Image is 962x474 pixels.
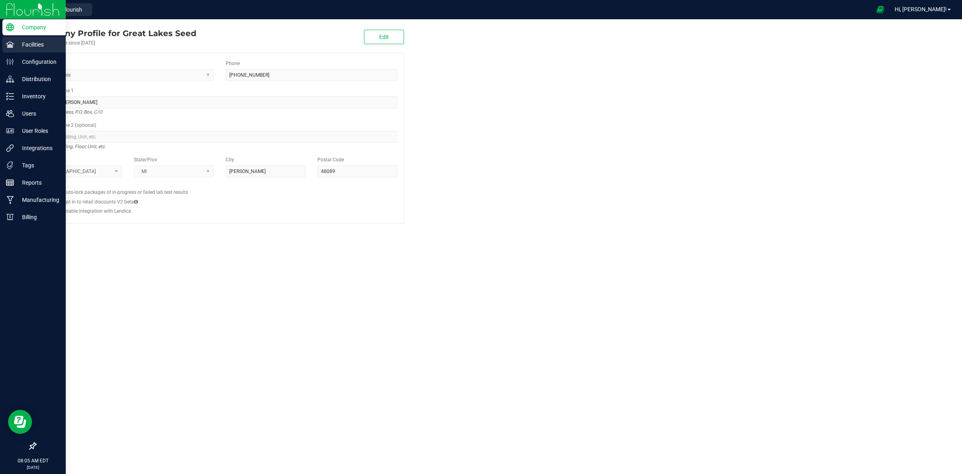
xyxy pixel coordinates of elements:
p: Billing [14,212,62,222]
p: 08:05 AM EDT [4,457,62,464]
span: Open Ecommerce Menu [871,2,889,17]
p: Reports [14,178,62,187]
inline-svg: Company [6,23,14,31]
inline-svg: Reports [6,179,14,187]
inline-svg: Users [6,110,14,118]
label: Opt in to retail discounts V2 beta [63,198,138,205]
inline-svg: Inventory [6,92,14,100]
span: Hi, [PERSON_NAME]! [895,6,947,12]
p: Company [14,22,62,32]
inline-svg: Distribution [6,75,14,83]
label: Auto-lock packages of in-progress or failed lab test results [63,189,188,196]
label: Postal Code [317,156,344,163]
p: Users [14,109,62,118]
h2: Configs [42,183,397,189]
label: Enable integration with Lendica [63,208,131,215]
input: (123) 456-7890 [226,69,397,81]
inline-svg: Integrations [6,144,14,152]
inline-svg: Facilities [6,41,14,49]
p: Tags [14,161,62,170]
span: Edit [379,34,389,40]
input: Address [42,96,397,108]
input: Postal Code [317,165,397,177]
label: State/Prov [134,156,157,163]
inline-svg: Configuration [6,58,14,66]
label: Address Line 2 (optional) [42,122,96,129]
iframe: Resource center [8,410,32,434]
inline-svg: Manufacturing [6,196,14,204]
div: Account active since [DATE] [35,39,196,47]
input: Suite, Building, Unit, etc. [42,131,397,143]
p: Facilities [14,40,62,49]
button: Edit [364,30,404,44]
p: User Roles [14,126,62,136]
p: Configuration [14,57,62,67]
i: Suite, Building, Floor, Unit, etc. [42,142,106,151]
inline-svg: Tags [6,161,14,169]
p: Inventory [14,92,62,101]
p: Integrations [14,143,62,153]
p: Manufacturing [14,195,62,205]
inline-svg: User Roles [6,127,14,135]
p: Distribution [14,74,62,84]
div: Great Lakes Seed [35,27,196,39]
i: Street address, P.O. Box, C/O [42,107,102,117]
label: City [226,156,234,163]
p: [DATE] [4,464,62,470]
inline-svg: Billing [6,213,14,221]
label: Phone [226,60,240,67]
input: City [226,165,305,177]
